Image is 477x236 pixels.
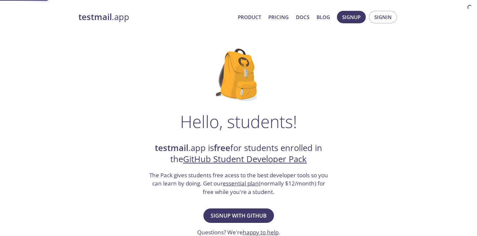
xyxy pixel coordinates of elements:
a: essential plan [223,180,259,187]
button: Signin [369,11,397,23]
img: github-student-backpack.png [216,49,261,101]
h1: Hello, students! [180,112,297,131]
button: Signup with GitHub [203,208,274,223]
strong: free [214,142,230,154]
a: Pricing [268,13,289,21]
h2: .app is for students enrolled in the [148,142,329,165]
a: testmail.app [78,11,233,23]
span: Signup with GitHub [211,211,267,220]
a: Product [238,13,261,21]
button: Signup [337,11,366,23]
strong: testmail [78,11,112,23]
a: Blog [317,13,330,21]
strong: testmail [155,142,188,154]
span: Signup [342,13,361,21]
span: Signin [374,13,392,21]
a: GitHub Student Developer Pack [183,153,307,165]
a: Docs [296,13,309,21]
a: happy to help [243,228,279,236]
h3: The Pack gives students free acess to the best developer tools so you can learn by doing. Get our... [148,171,329,196]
